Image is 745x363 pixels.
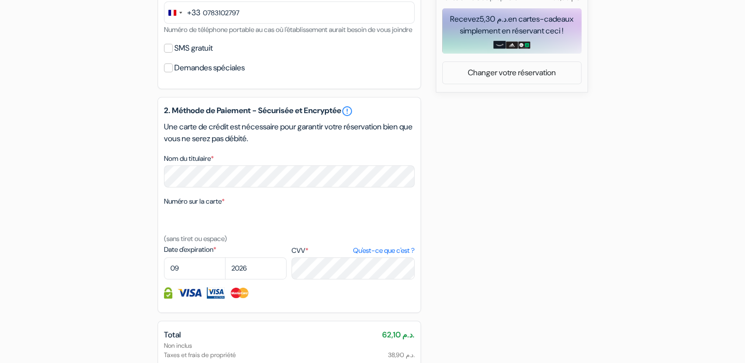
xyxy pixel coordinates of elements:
[388,350,415,360] span: 38,90 د.م.
[164,1,415,24] input: 6 12 34 56 78
[506,41,518,49] img: adidas-card.png
[382,329,415,341] span: 62,10 د.م.
[164,121,415,145] p: Une carte de crédit est nécessaire pour garantir votre réservation bien que vous ne serez pas déb...
[442,13,582,37] div: Recevez en cartes-cadeaux simplement en réservant ceci !
[518,41,530,49] img: uber-uber-eats-card.png
[164,234,227,243] small: (sans tiret ou espace)
[341,105,353,117] a: error_outline
[207,287,225,299] img: Visa Electron
[164,196,225,207] label: Numéro sur la carte
[187,7,200,19] div: +33
[164,341,415,360] div: Non inclus Taxes et frais de propriété
[164,330,181,340] span: Total
[493,41,506,49] img: amazon-card-no-text.png
[164,2,200,23] button: Change country, selected France (+33)
[164,287,172,299] img: Information de carte de crédit entièrement encryptée et sécurisée
[164,105,415,117] h5: 2. Méthode de Paiement - Sécurisée et Encryptée
[164,153,214,164] label: Nom du titulaire
[174,61,245,75] label: Demandes spéciales
[174,41,213,55] label: SMS gratuit
[229,287,250,299] img: Master Card
[353,245,414,256] a: Qu'est-ce que c'est ?
[177,287,202,299] img: Visa
[292,245,414,256] label: CVV
[480,14,508,24] span: 5,30 د.م.
[164,244,287,255] label: Date d'expiration
[443,63,581,82] a: Changer votre réservation
[164,25,412,34] small: Numéro de téléphone portable au cas où l'établissement aurait besoin de vous joindre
